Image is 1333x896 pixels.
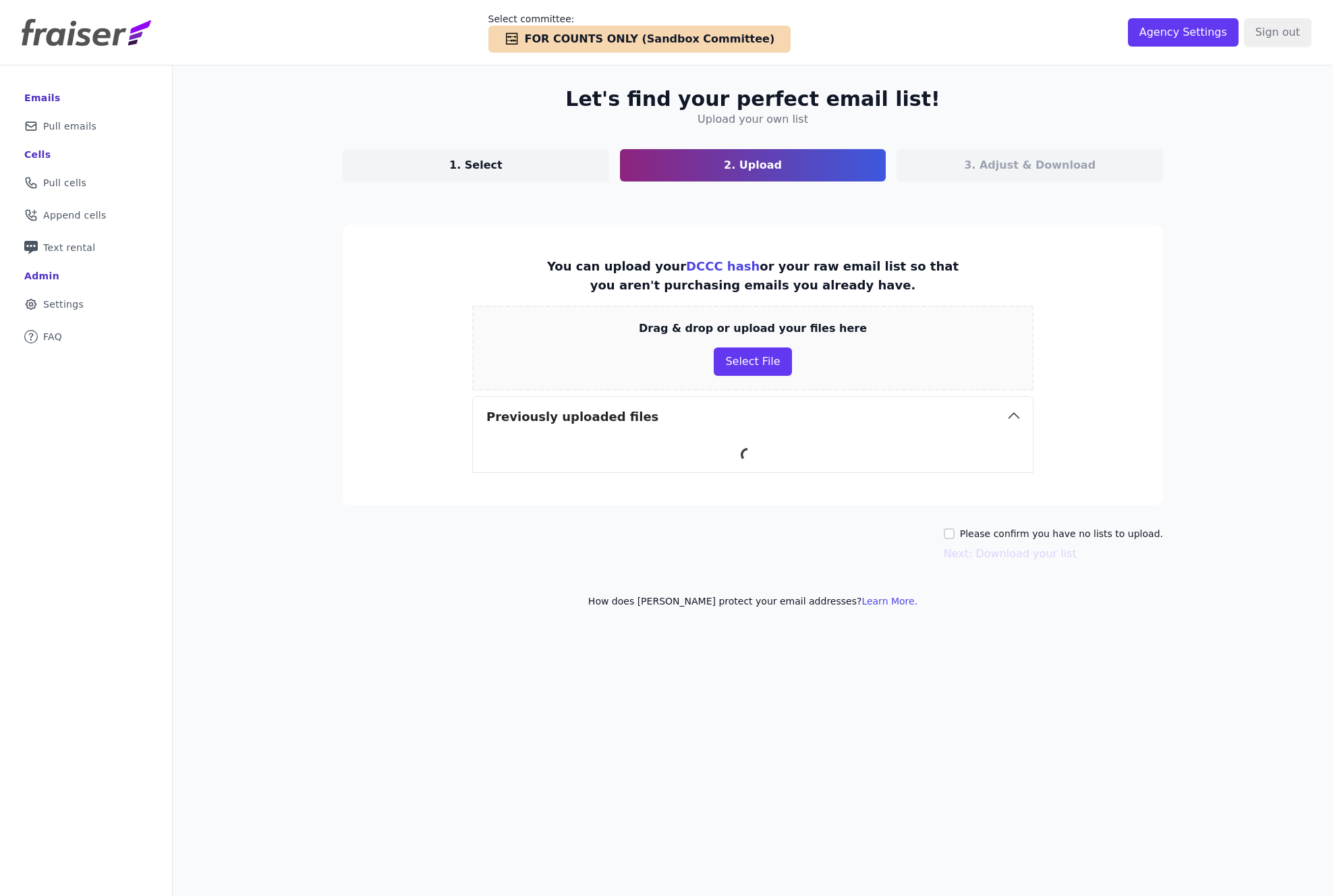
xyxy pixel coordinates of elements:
a: Pull emails [11,111,161,141]
a: Pull cells [11,168,161,198]
a: Settings [11,289,161,319]
p: You can upload your or your raw email list so that you aren't purchasing emails you already have. [542,257,963,295]
a: Select committee: FOR COUNTS ONLY (Sandbox Committee) [488,12,791,53]
button: Previously uploaded files [473,397,1033,437]
span: Pull cells [43,176,86,190]
p: How does [PERSON_NAME] protect your email addresses? [343,594,1163,608]
span: Text rental [43,241,96,254]
p: 3. Adjust & Download [964,157,1096,173]
input: Sign out [1244,18,1311,47]
button: Select File [714,347,791,376]
h3: Previously uploaded files [486,408,658,426]
div: Emails [24,91,61,105]
span: FAQ [43,330,62,343]
span: Pull emails [43,119,96,133]
a: Append cells [11,200,161,230]
p: Select committee: [488,12,791,26]
span: Append cells [43,208,107,222]
div: Admin [24,269,59,283]
a: 2. Upload [620,149,886,181]
button: Next: Download your list [944,546,1077,562]
input: Agency Settings [1128,18,1239,47]
h2: Let's find your perfect email list! [565,87,940,111]
a: 1. Select [343,149,609,181]
span: FOR COUNTS ONLY (Sandbox Committee) [525,31,775,47]
label: Please confirm you have no lists to upload. [960,527,1163,540]
button: Learn More. [861,594,917,608]
p: Drag & drop or upload your files here [639,320,867,337]
p: 1. Select [449,157,503,173]
a: DCCC hash [686,259,760,273]
h4: Upload your own list [698,111,808,128]
a: Text rental [11,233,161,262]
a: FAQ [11,322,161,352]
p: 2. Upload [724,157,782,173]
div: Cells [24,148,51,161]
img: Fraiser Logo [22,19,151,46]
span: Settings [43,298,84,311]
